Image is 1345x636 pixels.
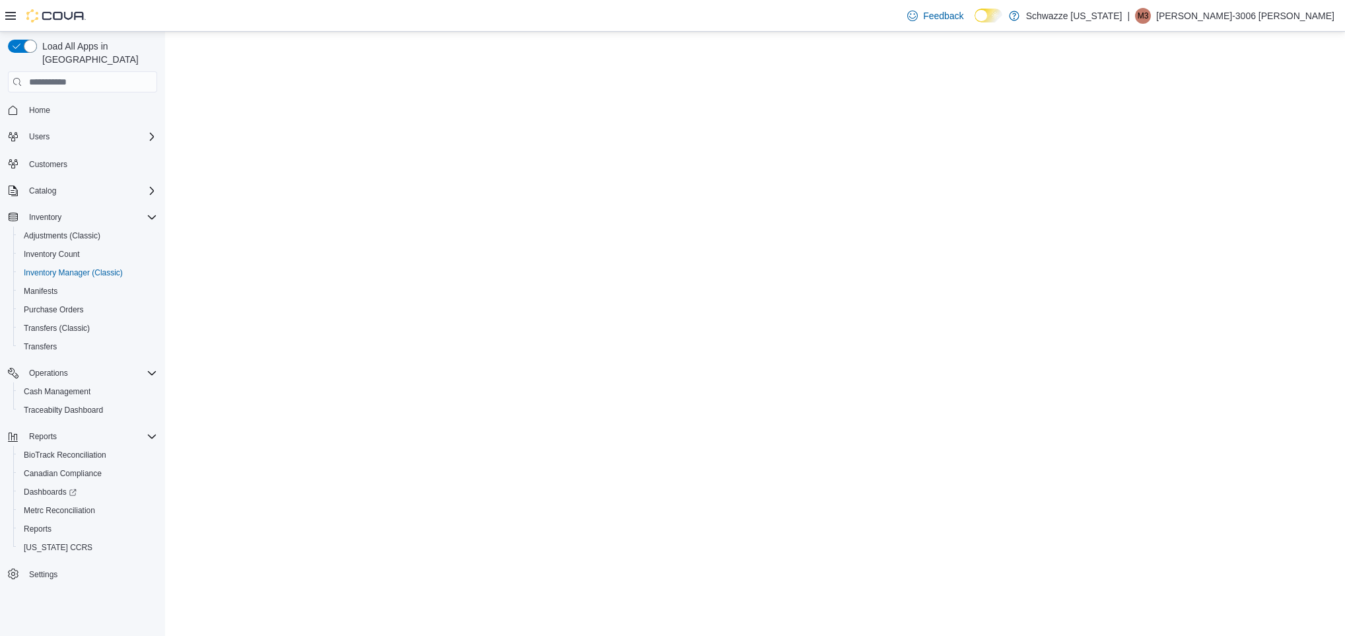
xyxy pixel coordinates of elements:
span: Inventory Manager (Classic) [18,265,157,281]
a: Reports [18,521,57,537]
nav: Complex example [8,95,157,618]
a: Feedback [902,3,969,29]
span: Feedback [923,9,963,22]
button: Home [3,100,162,120]
button: Inventory [3,208,162,227]
span: Adjustments (Classic) [24,230,100,241]
a: Dashboards [13,483,162,501]
span: Home [29,105,50,116]
button: Settings [3,565,162,584]
span: Traceabilty Dashboard [24,405,103,415]
span: Manifests [18,283,157,299]
p: Schwazze [US_STATE] [1026,8,1122,24]
span: Washington CCRS [18,540,157,555]
span: Users [24,129,157,145]
a: Cash Management [18,384,96,400]
a: Transfers [18,339,62,355]
a: Inventory Manager (Classic) [18,265,128,281]
span: Adjustments (Classic) [18,228,157,244]
div: Marisa-3006 Romero [1135,8,1151,24]
input: Dark Mode [975,9,1002,22]
span: Inventory Count [24,249,80,260]
span: Canadian Compliance [24,468,102,479]
a: Settings [24,567,63,583]
button: Manifests [13,282,162,300]
span: Home [24,102,157,118]
button: Users [24,129,55,145]
span: M3 [1138,8,1149,24]
a: Home [24,102,55,118]
a: Customers [24,157,73,172]
span: Operations [24,365,157,381]
span: Dark Mode [975,22,975,23]
span: Cash Management [24,386,90,397]
button: Cash Management [13,382,162,401]
button: Purchase Orders [13,300,162,319]
button: Metrc Reconciliation [13,501,162,520]
a: Traceabilty Dashboard [18,402,108,418]
span: [US_STATE] CCRS [24,542,92,553]
span: Traceabilty Dashboard [18,402,157,418]
a: Metrc Reconciliation [18,503,100,518]
span: Transfers [18,339,157,355]
a: Manifests [18,283,63,299]
button: Reports [3,427,162,446]
span: Transfers (Classic) [24,323,90,334]
span: Reports [24,429,157,444]
span: Catalog [29,186,56,196]
span: Dashboards [18,484,157,500]
a: Adjustments (Classic) [18,228,106,244]
span: Settings [29,569,57,580]
a: Inventory Count [18,246,85,262]
button: Inventory Manager (Classic) [13,264,162,282]
span: Manifests [24,286,57,297]
button: Catalog [3,182,162,200]
span: Inventory Count [18,246,157,262]
span: Reports [29,431,57,442]
span: Dashboards [24,487,77,497]
span: Catalog [24,183,157,199]
span: Inventory [29,212,61,223]
a: Canadian Compliance [18,466,107,481]
span: Transfers (Classic) [18,320,157,336]
p: [PERSON_NAME]-3006 [PERSON_NAME] [1156,8,1334,24]
button: Adjustments (Classic) [13,227,162,245]
a: Purchase Orders [18,302,89,318]
span: Inventory [24,209,157,225]
button: BioTrack Reconciliation [13,446,162,464]
button: Operations [3,364,162,382]
a: Transfers (Classic) [18,320,95,336]
button: [US_STATE] CCRS [13,538,162,557]
button: Reports [13,520,162,538]
span: Metrc Reconciliation [24,505,95,516]
button: Catalog [24,183,61,199]
a: Dashboards [18,484,82,500]
span: BioTrack Reconciliation [18,447,157,463]
span: BioTrack Reconciliation [24,450,106,460]
a: BioTrack Reconciliation [18,447,112,463]
span: Transfers [24,341,57,352]
p: | [1127,8,1130,24]
a: [US_STATE] CCRS [18,540,98,555]
span: Reports [24,524,52,534]
span: Inventory Manager (Classic) [24,267,123,278]
span: Customers [24,155,157,172]
span: Cash Management [18,384,157,400]
button: Inventory Count [13,245,162,264]
img: Cova [26,9,86,22]
button: Traceabilty Dashboard [13,401,162,419]
span: Users [29,131,50,142]
span: Canadian Compliance [18,466,157,481]
span: Reports [18,521,157,537]
span: Settings [24,566,157,583]
button: Reports [24,429,62,444]
span: Metrc Reconciliation [18,503,157,518]
button: Customers [3,154,162,173]
span: Customers [29,159,67,170]
button: Transfers (Classic) [13,319,162,337]
button: Inventory [24,209,67,225]
button: Canadian Compliance [13,464,162,483]
button: Transfers [13,337,162,356]
button: Users [3,127,162,146]
span: Purchase Orders [24,304,84,315]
